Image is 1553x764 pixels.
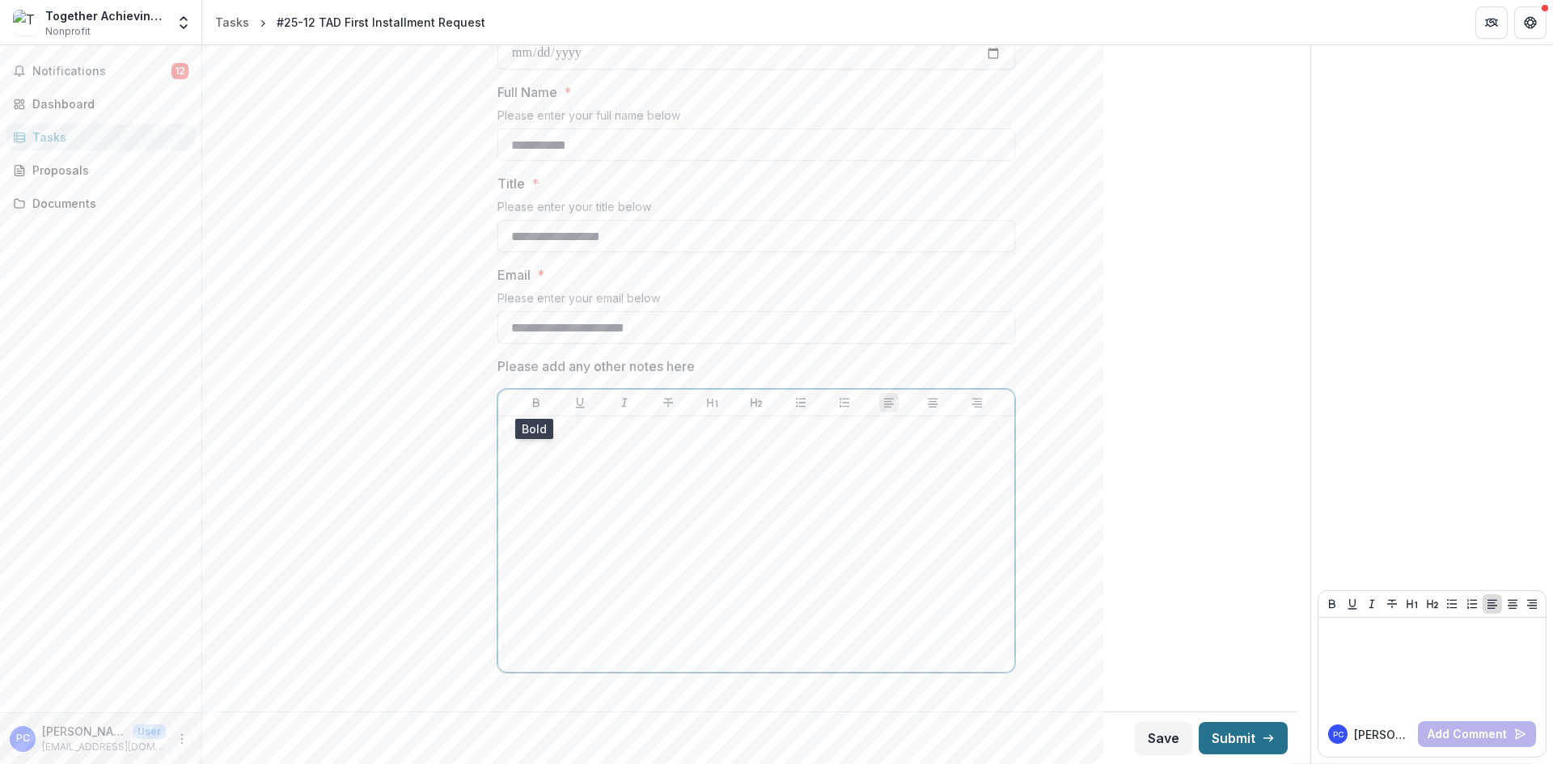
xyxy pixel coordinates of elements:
[6,124,195,150] a: Tasks
[1362,594,1382,614] button: Italicize
[1503,594,1522,614] button: Align Center
[497,108,1015,129] div: Please enter your full name below
[791,393,810,412] button: Bullet List
[703,393,722,412] button: Heading 1
[923,393,942,412] button: Align Center
[32,65,171,78] span: Notifications
[1354,726,1411,743] p: [PERSON_NAME]
[527,393,546,412] button: Bold
[6,157,195,184] a: Proposals
[1522,594,1542,614] button: Align Right
[1418,721,1536,747] button: Add Comment
[658,393,678,412] button: Strike
[277,14,485,31] div: #25-12 TAD First Installment Request
[497,82,557,102] p: Full Name
[6,91,195,117] a: Dashboard
[1343,594,1362,614] button: Underline
[32,95,182,112] div: Dashboard
[967,393,987,412] button: Align Right
[497,200,1015,220] div: Please enter your title below
[32,195,182,212] div: Documents
[1442,594,1462,614] button: Bullet List
[172,6,195,39] button: Open entity switcher
[879,393,899,412] button: Align Left
[497,291,1015,311] div: Please enter your email below
[45,24,91,39] span: Nonprofit
[215,14,249,31] div: Tasks
[497,357,695,376] p: Please add any other notes here
[1514,6,1547,39] button: Get Help
[497,174,525,193] p: Title
[1483,594,1502,614] button: Align Left
[6,58,195,84] button: Notifications12
[1403,594,1422,614] button: Heading 1
[209,11,256,34] a: Tasks
[42,740,166,754] p: [EMAIL_ADDRESS][DOMAIN_NAME]
[172,729,192,749] button: More
[13,10,39,36] img: Together Achieving Dream Inc. Foundation (TAD Foundation)
[16,733,30,744] div: Paul Conley
[209,11,492,34] nav: breadcrumb
[1135,722,1192,754] button: Save
[615,393,634,412] button: Italicize
[6,190,195,217] a: Documents
[1423,594,1442,614] button: Heading 2
[171,63,188,79] span: 12
[1475,6,1508,39] button: Partners
[32,129,182,146] div: Tasks
[497,265,531,285] p: Email
[1199,722,1288,754] button: Submit
[835,393,854,412] button: Ordered List
[1382,594,1402,614] button: Strike
[747,393,766,412] button: Heading 2
[1333,731,1344,739] div: Paul Conley
[570,393,590,412] button: Underline
[1462,594,1482,614] button: Ordered List
[45,7,166,24] div: Together Achieving Dream Inc. Foundation (TAD Foundation)
[1322,594,1342,614] button: Bold
[133,724,166,739] p: User
[42,723,126,740] p: [PERSON_NAME]
[32,162,182,179] div: Proposals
